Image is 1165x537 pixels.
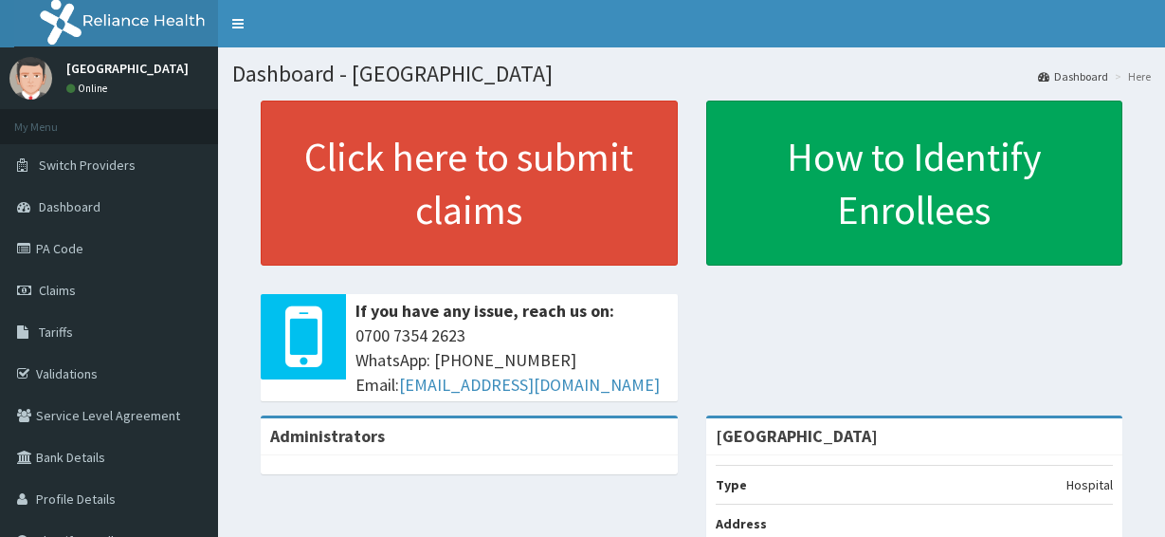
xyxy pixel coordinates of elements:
h1: Dashboard - [GEOGRAPHIC_DATA] [232,62,1151,86]
p: Hospital [1066,475,1113,494]
img: User Image [9,57,52,100]
b: If you have any issue, reach us on: [355,300,614,322]
span: Tariffs [39,324,73,341]
a: Dashboard [1038,68,1108,84]
a: [EMAIL_ADDRESS][DOMAIN_NAME] [399,374,660,396]
span: Dashboard [39,198,100,215]
strong: [GEOGRAPHIC_DATA] [716,425,878,447]
a: Online [66,82,112,95]
p: [GEOGRAPHIC_DATA] [66,62,189,75]
b: Administrators [270,425,385,447]
li: Here [1110,68,1151,84]
span: Claims [39,282,76,299]
span: Switch Providers [39,157,136,174]
b: Type [716,476,747,493]
b: Address [716,515,767,532]
span: 0700 7354 2623 WhatsApp: [PHONE_NUMBER] Email: [355,324,668,397]
a: Click here to submit claims [261,101,678,266]
a: How to Identify Enrollees [706,101,1123,266]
